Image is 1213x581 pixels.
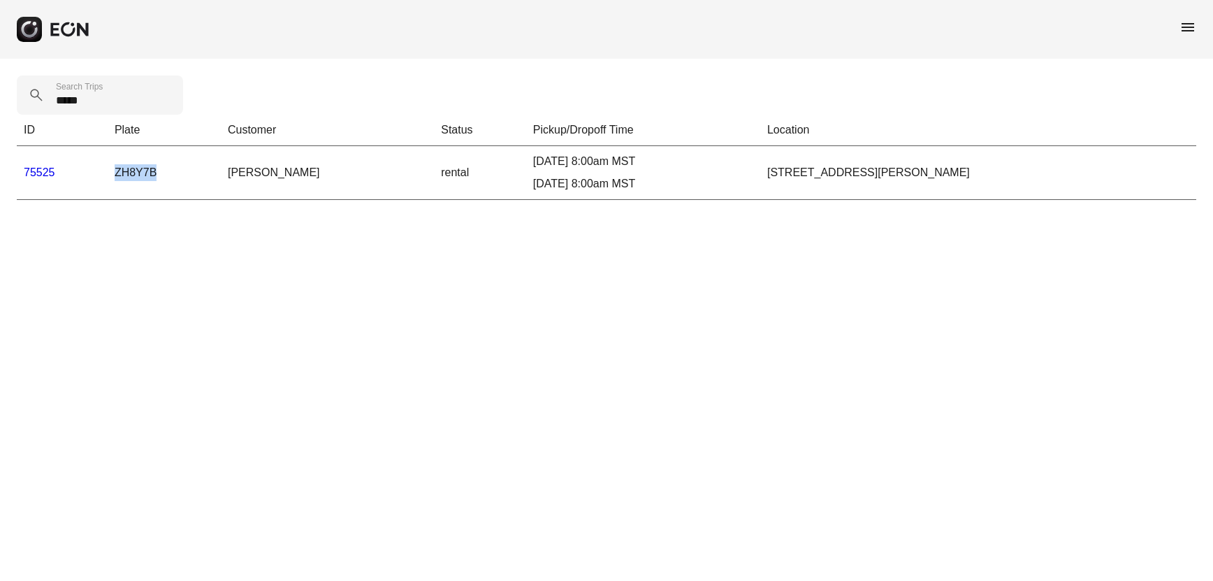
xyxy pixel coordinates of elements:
[108,115,221,146] th: Plate
[526,115,760,146] th: Pickup/Dropoff Time
[221,115,434,146] th: Customer
[434,146,526,200] td: rental
[533,175,753,192] div: [DATE] 8:00am MST
[221,146,434,200] td: [PERSON_NAME]
[1179,19,1196,36] span: menu
[17,115,108,146] th: ID
[56,81,103,92] label: Search Trips
[760,146,1196,200] td: [STREET_ADDRESS][PERSON_NAME]
[760,115,1196,146] th: Location
[533,153,753,170] div: [DATE] 8:00am MST
[24,166,55,178] a: 75525
[108,146,221,200] td: ZH8Y7B
[434,115,526,146] th: Status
